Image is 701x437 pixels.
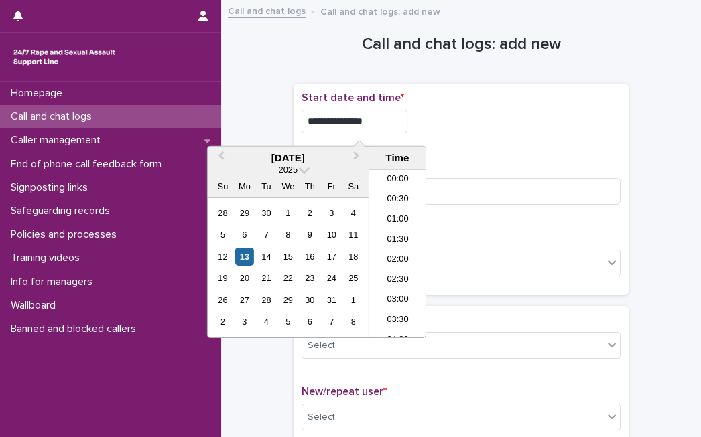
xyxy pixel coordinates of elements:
[235,177,253,195] div: Mo
[301,177,319,195] div: Th
[279,269,297,287] div: Choose Wednesday, October 22nd, 2025
[302,92,404,103] span: Start date and time
[369,270,426,290] li: 02:30
[214,291,232,309] div: Choose Sunday, October 26th, 2025
[5,87,73,100] p: Homepage
[344,291,363,309] div: Choose Saturday, November 1st, 2025
[344,177,363,195] div: Sa
[235,204,253,222] div: Choose Monday, September 29th, 2025
[369,250,426,270] li: 02:00
[301,291,319,309] div: Choose Thursday, October 30th, 2025
[322,248,340,266] div: Choose Friday, October 17th, 2025
[235,313,253,331] div: Choose Monday, November 3rd, 2025
[344,226,363,244] div: Choose Saturday, October 11th, 2025
[301,269,319,287] div: Choose Thursday, October 23rd, 2025
[308,410,341,424] div: Select...
[235,269,253,287] div: Choose Monday, October 20th, 2025
[369,311,426,331] li: 03:30
[369,331,426,351] li: 04:00
[235,226,253,244] div: Choose Monday, October 6th, 2025
[214,177,232,195] div: Su
[257,269,275,287] div: Choose Tuesday, October 21st, 2025
[301,204,319,222] div: Choose Thursday, October 2nd, 2025
[257,291,275,309] div: Choose Tuesday, October 28th, 2025
[308,339,341,353] div: Select...
[279,313,297,331] div: Choose Wednesday, November 5th, 2025
[279,165,298,175] span: 2025
[320,3,440,18] p: Call and chat logs: add new
[208,152,369,164] div: [DATE]
[302,386,387,397] span: New/repeat user
[257,248,275,266] div: Choose Tuesday, October 14th, 2025
[369,170,426,190] li: 00:00
[301,248,319,266] div: Choose Thursday, October 16th, 2025
[279,204,297,222] div: Choose Wednesday, October 1st, 2025
[369,290,426,311] li: 03:00
[214,204,232,222] div: Choose Sunday, September 28th, 2025
[322,204,340,222] div: Choose Friday, October 3rd, 2025
[347,148,369,169] button: Next Month
[5,252,90,264] p: Training videos
[322,226,340,244] div: Choose Friday, October 10th, 2025
[344,248,363,266] div: Choose Saturday, October 18th, 2025
[344,204,363,222] div: Choose Saturday, October 4th, 2025
[5,323,147,335] p: Banned and blocked callers
[214,313,232,331] div: Choose Sunday, November 2nd, 2025
[235,248,253,266] div: Choose Monday, October 13th, 2025
[11,43,118,70] img: rhQMoQhaT3yELyF149Cw
[5,181,99,194] p: Signposting links
[5,158,172,171] p: End of phone call feedback form
[301,226,319,244] div: Choose Thursday, October 9th, 2025
[5,228,127,241] p: Policies and processes
[322,291,340,309] div: Choose Friday, October 31st, 2025
[5,205,121,217] p: Safeguarding records
[209,148,231,169] button: Previous Month
[344,269,363,287] div: Choose Saturday, October 25th, 2025
[5,134,111,147] p: Caller management
[279,177,297,195] div: We
[294,35,629,54] h1: Call and chat logs: add new
[279,226,297,244] div: Choose Wednesday, October 8th, 2025
[344,313,363,331] div: Choose Saturday, November 8th, 2025
[214,226,232,244] div: Choose Sunday, October 5th, 2025
[322,177,340,195] div: Fr
[214,248,232,266] div: Choose Sunday, October 12th, 2025
[257,204,275,222] div: Choose Tuesday, September 30th, 2025
[373,152,422,164] div: Time
[279,248,297,266] div: Choose Wednesday, October 15th, 2025
[257,177,275,195] div: Tu
[369,190,426,210] li: 00:30
[235,291,253,309] div: Choose Monday, October 27th, 2025
[214,269,232,287] div: Choose Sunday, October 19th, 2025
[5,276,103,288] p: Info for managers
[212,202,364,333] div: month 2025-10
[5,110,103,123] p: Call and chat logs
[369,230,426,250] li: 01:30
[369,210,426,230] li: 01:00
[228,3,306,18] a: Call and chat logs
[5,299,66,312] p: Wallboard
[257,313,275,331] div: Choose Tuesday, November 4th, 2025
[257,226,275,244] div: Choose Tuesday, October 7th, 2025
[322,313,340,331] div: Choose Friday, November 7th, 2025
[301,313,319,331] div: Choose Thursday, November 6th, 2025
[279,291,297,309] div: Choose Wednesday, October 29th, 2025
[322,269,340,287] div: Choose Friday, October 24th, 2025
